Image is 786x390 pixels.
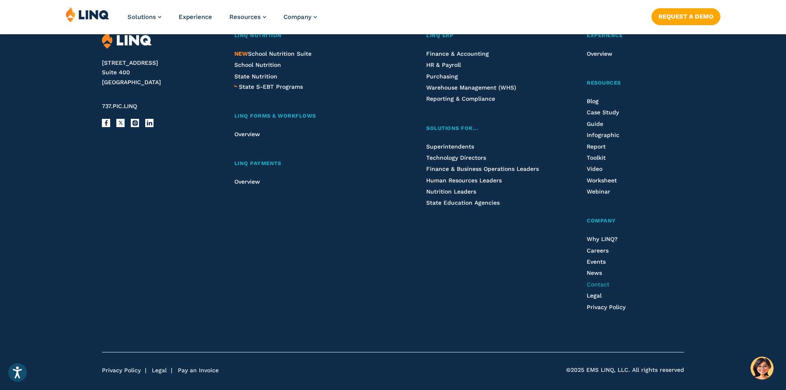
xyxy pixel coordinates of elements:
a: LINQ ERP [426,31,543,40]
a: Experience [179,13,212,21]
a: NEWSchool Nutrition Suite [234,50,312,57]
a: Privacy Policy [102,367,141,373]
a: Resources [587,79,684,87]
span: State S-EBT Programs [239,83,303,90]
span: School Nutrition Suite [234,50,312,57]
a: Resources [229,13,266,21]
a: X [116,119,125,127]
a: Request a Demo [651,8,720,25]
a: LinkedIn [145,119,153,127]
a: Facebook [102,119,110,127]
a: Report [587,143,606,150]
span: Company [283,13,312,21]
a: Overview [587,50,612,57]
span: Experience [587,32,623,38]
a: Legal [587,292,602,299]
a: Experience [587,31,684,40]
a: State Nutrition [234,73,277,80]
a: Instagram [131,119,139,127]
span: 737.PIC.LINQ [102,103,137,109]
a: State Education Agencies [426,199,500,206]
img: LINQ | K‑12 Software [66,7,109,22]
a: Technology Directors [426,154,486,161]
a: Careers [587,247,609,254]
a: HR & Payroll [426,61,461,68]
span: LINQ ERP [426,32,453,38]
a: Case Study [587,109,619,116]
span: Superintendents [426,143,474,150]
a: Finance & Business Operations Leaders [426,165,539,172]
a: Pay an Invoice [178,367,219,373]
span: Resources [229,13,261,21]
a: Infographic [587,132,619,138]
a: LINQ Nutrition [234,31,383,40]
a: LINQ Forms & Workflows [234,112,383,121]
a: Blog [587,98,599,104]
a: Purchasing [426,73,458,80]
span: ©2025 EMS LINQ, LLC. All rights reserved [566,366,684,374]
span: Nutrition Leaders [426,188,476,195]
a: Reporting & Compliance [426,95,495,102]
a: Contact [587,281,609,288]
a: School Nutrition [234,61,281,68]
span: Company [587,217,616,224]
span: LINQ Payments [234,160,281,166]
a: Why LINQ? [587,236,618,242]
a: Overview [234,131,260,137]
a: Legal [152,367,167,373]
a: Webinar [587,188,610,195]
a: State S-EBT Programs [239,82,303,91]
a: Finance & Accounting [426,50,489,57]
button: Hello, have a question? Let’s chat. [751,357,774,380]
a: LINQ Payments [234,159,383,168]
span: Events [587,258,606,265]
nav: Primary Navigation [127,7,317,34]
a: Privacy Policy [587,304,625,310]
span: Solutions [127,13,156,21]
span: Guide [587,121,603,127]
span: Resources [587,80,621,86]
a: Video [587,165,602,172]
a: News [587,269,602,276]
address: [STREET_ADDRESS] Suite 400 [GEOGRAPHIC_DATA] [102,58,215,87]
span: LINQ Forms & Workflows [234,113,316,119]
a: Warehouse Management (WHS) [426,84,516,91]
span: LINQ Nutrition [234,32,282,38]
a: Toolkit [587,154,606,161]
a: Company [283,13,317,21]
a: Company [587,217,684,225]
nav: Button Navigation [651,7,720,25]
a: Human Resources Leaders [426,177,502,184]
img: LINQ | K‑12 Software [102,31,152,49]
a: Solutions [127,13,161,21]
a: Overview [234,178,260,185]
a: Worksheet [587,177,617,184]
